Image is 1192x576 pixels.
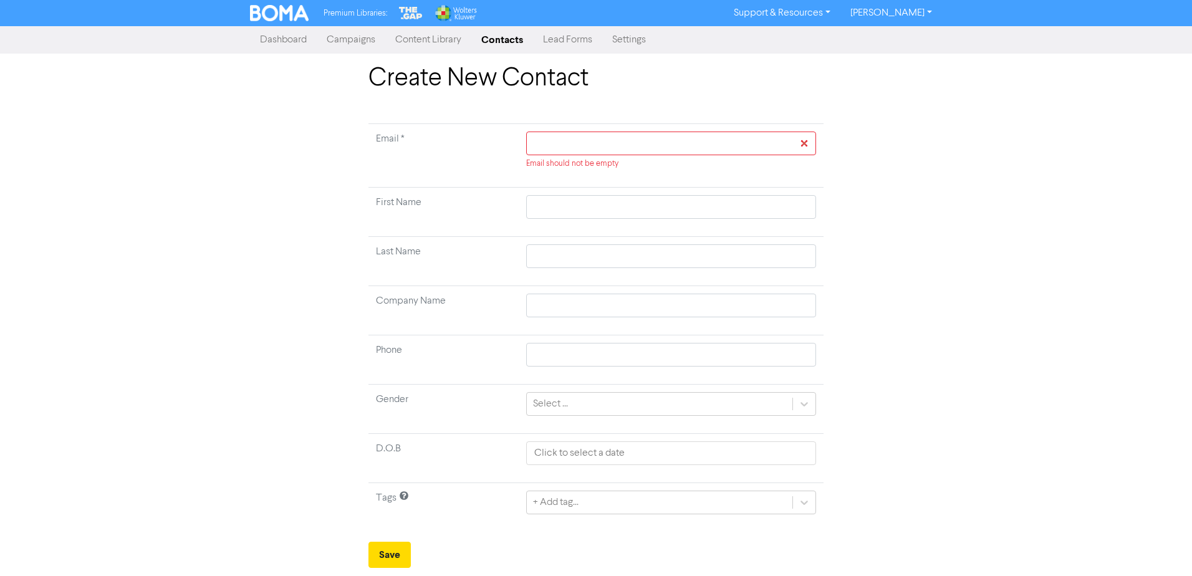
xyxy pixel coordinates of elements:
[250,5,309,21] img: BOMA Logo
[434,5,476,21] img: Wolters Kluwer
[1036,441,1192,576] iframe: Chat Widget
[533,495,579,510] div: + Add tag...
[840,3,942,23] a: [PERSON_NAME]
[385,27,471,52] a: Content Library
[368,188,519,237] td: First Name
[368,483,519,532] td: Tags
[397,5,425,21] img: The Gap
[526,158,816,170] div: Email should not be empty
[368,434,519,483] td: D.O.B
[368,237,519,286] td: Last Name
[368,124,519,188] td: Required
[533,396,568,411] div: Select ...
[324,9,387,17] span: Premium Libraries:
[602,27,656,52] a: Settings
[724,3,840,23] a: Support & Resources
[250,27,317,52] a: Dashboard
[471,27,533,52] a: Contacts
[533,27,602,52] a: Lead Forms
[526,441,816,465] input: Click to select a date
[368,335,519,385] td: Phone
[368,542,411,568] button: Save
[317,27,385,52] a: Campaigns
[368,385,519,434] td: Gender
[368,64,824,94] h1: Create New Contact
[368,286,519,335] td: Company Name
